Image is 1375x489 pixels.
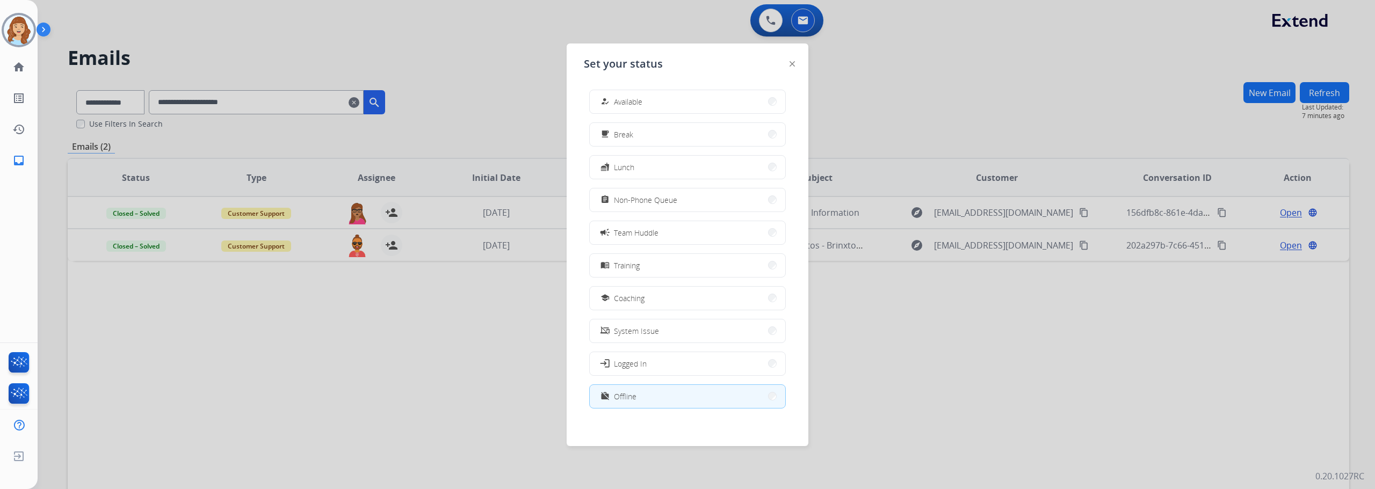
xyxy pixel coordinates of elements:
[614,358,647,369] span: Logged In
[614,391,636,402] span: Offline
[4,15,34,45] img: avatar
[614,325,659,337] span: System Issue
[614,293,645,304] span: Coaching
[600,130,610,139] mat-icon: free_breakfast
[790,61,795,67] img: close-button
[614,129,633,140] span: Break
[600,195,610,205] mat-icon: assignment
[12,154,25,167] mat-icon: inbox
[590,287,785,310] button: Coaching
[614,260,640,271] span: Training
[590,254,785,277] button: Training
[590,319,785,342] button: System Issue
[599,227,610,238] mat-icon: campaign
[600,294,610,303] mat-icon: school
[590,188,785,211] button: Non-Phone Queue
[614,227,658,238] span: Team Huddle
[614,162,634,173] span: Lunch
[614,96,642,107] span: Available
[614,194,677,206] span: Non-Phone Queue
[600,261,610,270] mat-icon: menu_book
[590,123,785,146] button: Break
[590,385,785,408] button: Offline
[590,90,785,113] button: Available
[590,221,785,244] button: Team Huddle
[590,352,785,375] button: Logged In
[600,97,610,106] mat-icon: how_to_reg
[590,156,785,179] button: Lunch
[600,163,610,172] mat-icon: fastfood
[600,326,610,335] mat-icon: phonelink_off
[12,92,25,105] mat-icon: list_alt
[1315,470,1364,483] p: 0.20.1027RC
[599,358,610,369] mat-icon: login
[584,56,663,71] span: Set your status
[600,392,610,401] mat-icon: work_off
[12,61,25,74] mat-icon: home
[12,123,25,136] mat-icon: history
